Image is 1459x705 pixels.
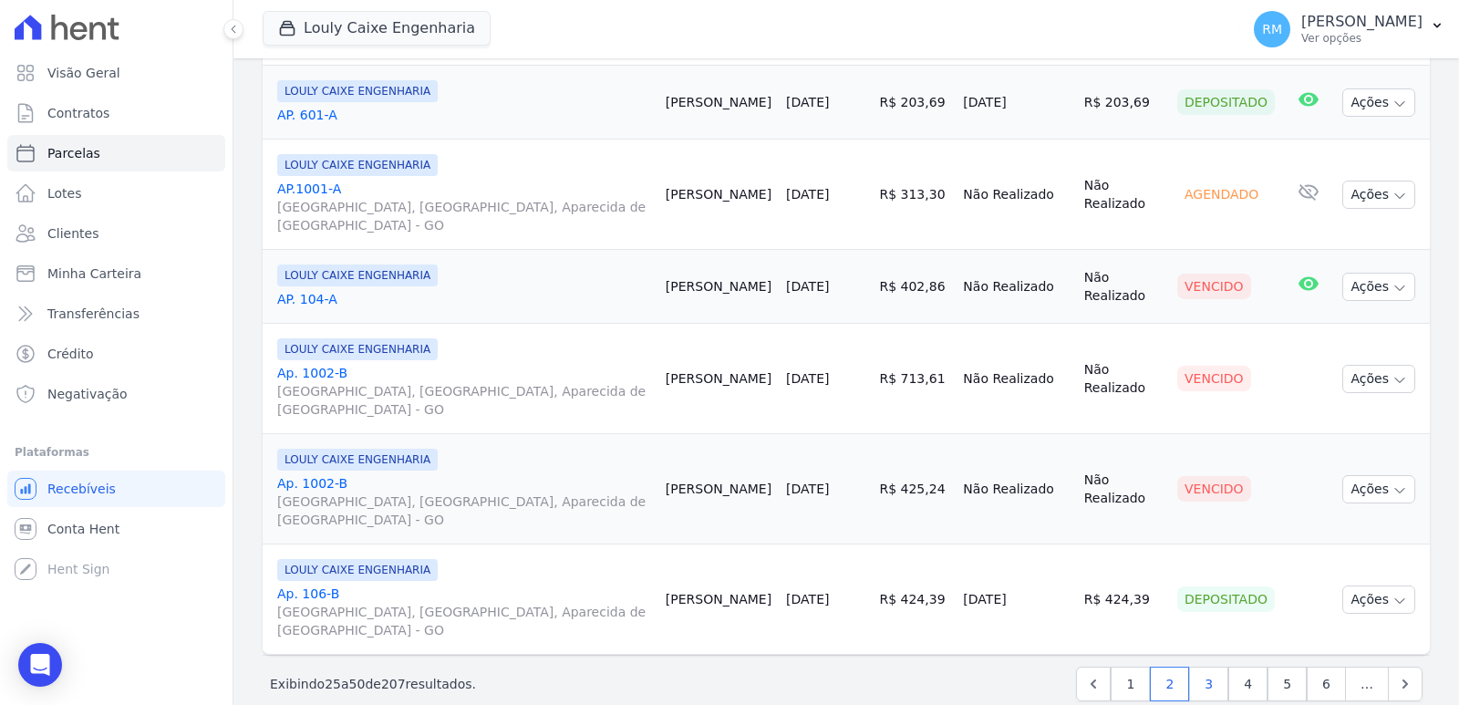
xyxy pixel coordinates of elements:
a: [DATE] [786,279,829,294]
div: Vencido [1177,274,1251,299]
span: [GEOGRAPHIC_DATA], [GEOGRAPHIC_DATA], Aparecida de [GEOGRAPHIC_DATA] - GO [277,382,651,419]
a: AP. 104-A [277,290,651,308]
button: Ações [1342,586,1415,614]
a: [DATE] [786,371,829,386]
span: … [1345,667,1389,701]
span: Visão Geral [47,64,120,82]
span: Parcelas [47,144,100,162]
td: [PERSON_NAME] [658,544,779,655]
div: Vencido [1177,476,1251,502]
td: [PERSON_NAME] [658,250,779,324]
td: [DATE] [956,544,1076,655]
span: Transferências [47,305,140,323]
td: [PERSON_NAME] [658,324,779,434]
span: Lotes [47,184,82,202]
div: Depositado [1177,586,1275,612]
td: R$ 424,39 [1077,544,1170,655]
a: Next [1388,667,1423,701]
span: [GEOGRAPHIC_DATA], [GEOGRAPHIC_DATA], Aparecida de [GEOGRAPHIC_DATA] - GO [277,198,651,234]
span: [GEOGRAPHIC_DATA], [GEOGRAPHIC_DATA], Aparecida de [GEOGRAPHIC_DATA] - GO [277,492,651,529]
a: [DATE] [786,187,829,202]
div: Vencido [1177,366,1251,391]
span: [GEOGRAPHIC_DATA], [GEOGRAPHIC_DATA], Aparecida de [GEOGRAPHIC_DATA] - GO [277,603,651,639]
div: Agendado [1177,181,1266,207]
a: Contratos [7,95,225,131]
td: R$ 425,24 [872,434,956,544]
span: RM [1262,23,1282,36]
a: Clientes [7,215,225,252]
td: R$ 203,69 [1077,66,1170,140]
span: Negativação [47,385,128,403]
a: Ap. 106-B[GEOGRAPHIC_DATA], [GEOGRAPHIC_DATA], Aparecida de [GEOGRAPHIC_DATA] - GO [277,585,651,639]
span: Clientes [47,224,98,243]
a: 2 [1150,667,1189,701]
a: Parcelas [7,135,225,171]
span: 207 [381,677,406,691]
a: Conta Hent [7,511,225,547]
span: 50 [349,677,366,691]
a: 5 [1268,667,1307,701]
a: Negativação [7,376,225,412]
a: AP. 601-A [277,106,651,124]
span: Recebíveis [47,480,116,498]
span: LOULY CAIXE ENGENHARIA [277,338,438,360]
a: [DATE] [786,592,829,607]
span: Minha Carteira [47,264,141,283]
a: 4 [1228,667,1268,701]
span: LOULY CAIXE ENGENHARIA [277,559,438,581]
button: Ações [1342,88,1415,117]
span: LOULY CAIXE ENGENHARIA [277,449,438,471]
span: 25 [325,677,341,691]
button: Louly Caixe Engenharia [263,11,491,46]
a: 1 [1111,667,1150,701]
p: [PERSON_NAME] [1301,13,1423,31]
button: Ações [1342,273,1415,301]
a: Visão Geral [7,55,225,91]
td: [DATE] [956,66,1076,140]
td: [PERSON_NAME] [658,434,779,544]
a: Ap. 1002-B[GEOGRAPHIC_DATA], [GEOGRAPHIC_DATA], Aparecida de [GEOGRAPHIC_DATA] - GO [277,364,651,419]
td: R$ 424,39 [872,544,956,655]
td: Não Realizado [1077,434,1170,544]
td: Não Realizado [956,434,1076,544]
p: Ver opções [1301,31,1423,46]
td: [PERSON_NAME] [658,66,779,140]
a: [DATE] [786,482,829,496]
span: LOULY CAIXE ENGENHARIA [277,80,438,102]
td: Não Realizado [956,250,1076,324]
div: Depositado [1177,89,1275,115]
td: Não Realizado [956,324,1076,434]
a: AP.1001-A[GEOGRAPHIC_DATA], [GEOGRAPHIC_DATA], Aparecida de [GEOGRAPHIC_DATA] - GO [277,180,651,234]
span: LOULY CAIXE ENGENHARIA [277,264,438,286]
a: Recebíveis [7,471,225,507]
div: Plataformas [15,441,218,463]
span: Crédito [47,345,94,363]
p: Exibindo a de resultados. [270,675,476,693]
button: Ações [1342,181,1415,209]
button: Ações [1342,475,1415,503]
td: Não Realizado [956,140,1076,250]
a: [DATE] [786,95,829,109]
span: Conta Hent [47,520,119,538]
span: LOULY CAIXE ENGENHARIA [277,154,438,176]
a: Previous [1076,667,1111,701]
td: R$ 313,30 [872,140,956,250]
a: Transferências [7,295,225,332]
a: 3 [1189,667,1228,701]
span: Contratos [47,104,109,122]
td: R$ 402,86 [872,250,956,324]
a: Minha Carteira [7,255,225,292]
td: [PERSON_NAME] [658,140,779,250]
a: 6 [1307,667,1346,701]
div: Open Intercom Messenger [18,643,62,687]
td: Não Realizado [1077,140,1170,250]
td: Não Realizado [1077,250,1170,324]
a: Ap. 1002-B[GEOGRAPHIC_DATA], [GEOGRAPHIC_DATA], Aparecida de [GEOGRAPHIC_DATA] - GO [277,474,651,529]
button: RM [PERSON_NAME] Ver opções [1239,4,1459,55]
td: R$ 203,69 [872,66,956,140]
td: Não Realizado [1077,324,1170,434]
td: R$ 713,61 [872,324,956,434]
button: Ações [1342,365,1415,393]
a: Crédito [7,336,225,372]
a: Lotes [7,175,225,212]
